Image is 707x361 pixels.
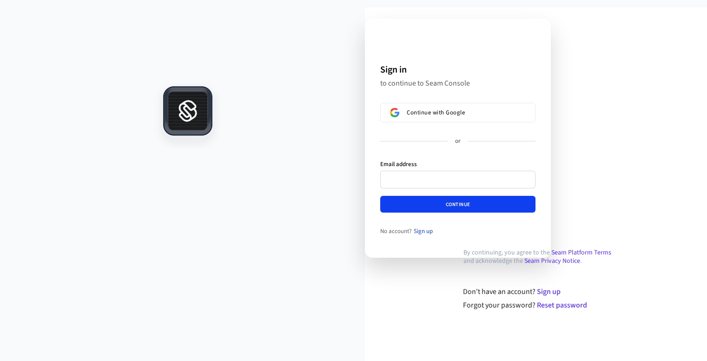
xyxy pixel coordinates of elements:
button: Sign in with GoogleContinue with Google [380,103,535,122]
span: No account? [380,227,412,235]
a: Sign up [414,227,433,235]
span: Continue with Google [407,109,465,116]
h1: Sign in [380,63,535,77]
p: By continuing, you agree to the and acknowledge the . [463,248,620,265]
a: Reset password [537,300,587,310]
a: Seam Privacy Notice [524,256,580,266]
button: Continue [380,196,535,213]
label: Email address [380,160,417,169]
p: or [455,137,461,146]
p: to continue to Seam Console [380,79,535,88]
a: Sign up [537,287,561,297]
div: Don't have an account? [463,286,620,297]
div: Forgot your password? [463,300,620,311]
img: Sign in with Google [390,108,399,117]
a: Seam Platform Terms [551,248,611,257]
